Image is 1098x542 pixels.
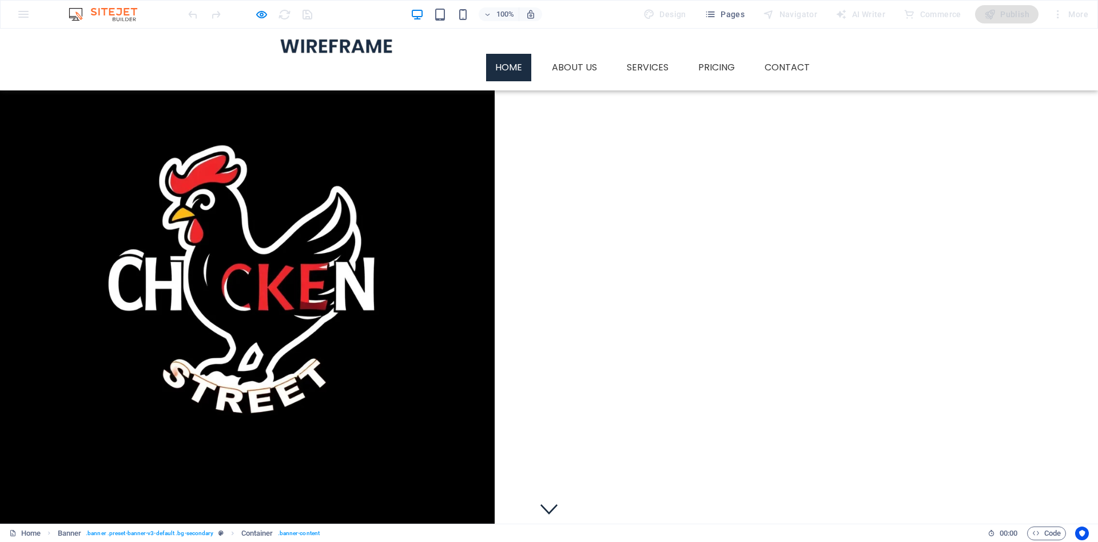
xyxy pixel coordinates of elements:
a: Pricing [689,25,744,53]
span: Pages [705,9,745,20]
i: This element is a customizable preset [218,530,224,536]
button: Code [1027,527,1066,540]
span: 00 00 [1000,527,1017,540]
span: . banner-content [278,527,320,540]
span: : [1008,529,1009,537]
span: . banner .preset-banner-v3-default .bg-secondary [86,527,213,540]
nav: breadcrumb [58,527,320,540]
span: Click to select. Double-click to edit [58,527,82,540]
button: Pages [700,5,749,23]
span: Container [241,527,273,540]
h6: Session time [988,527,1018,540]
i: On resize automatically adjust zoom level to fit chosen device. [526,9,536,19]
a: About us [543,25,606,53]
a: Services [618,25,678,53]
h6: 100% [496,7,514,21]
span: Code [1032,527,1061,540]
a: Click to cancel selection. Double-click to open Pages [9,527,41,540]
img: Editor Logo [66,7,152,21]
button: Usercentrics [1075,527,1089,540]
div: Design (Ctrl+Alt+Y) [639,5,691,23]
a: Contact [755,25,819,53]
button: 100% [479,7,519,21]
a: Home [486,25,531,53]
